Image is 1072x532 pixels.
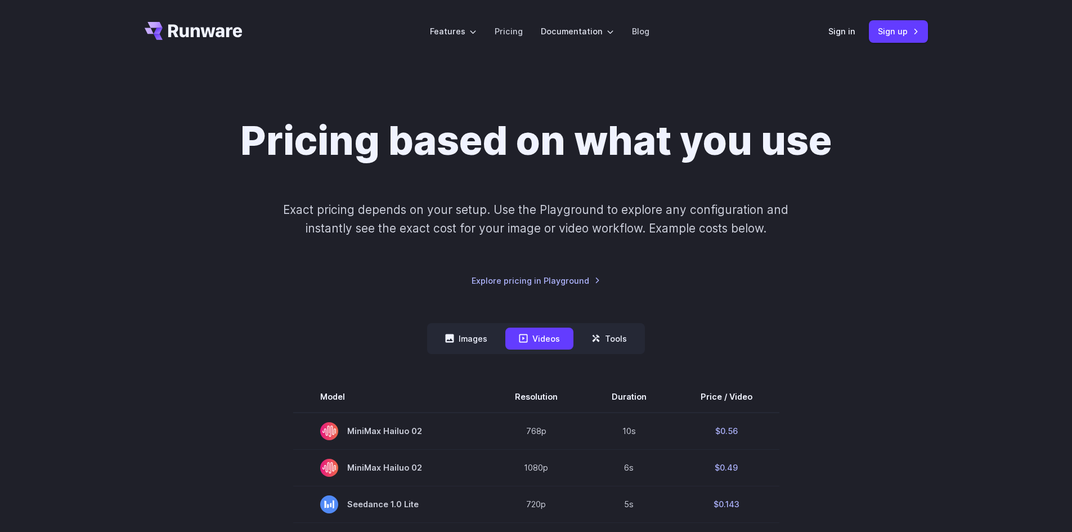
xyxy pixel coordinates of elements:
h1: Pricing based on what you use [240,117,832,164]
td: $0.49 [674,449,779,486]
td: $0.143 [674,486,779,522]
td: 768p [488,413,585,450]
th: Price / Video [674,381,779,413]
th: Resolution [488,381,585,413]
span: Seedance 1.0 Lite [320,495,461,513]
label: Features [430,25,477,38]
td: 10s [585,413,674,450]
a: Explore pricing in Playground [472,274,600,287]
a: Blog [632,25,649,38]
label: Documentation [541,25,614,38]
p: Exact pricing depends on your setup. Use the Playground to explore any configuration and instantl... [262,200,810,238]
th: Model [293,381,488,413]
td: 5s [585,486,674,522]
button: Images [432,328,501,350]
a: Pricing [495,25,523,38]
td: 1080p [488,449,585,486]
td: 720p [488,486,585,522]
th: Duration [585,381,674,413]
span: MiniMax Hailuo 02 [320,459,461,477]
button: Videos [505,328,573,350]
a: Sign in [828,25,855,38]
span: MiniMax Hailuo 02 [320,422,461,440]
td: 6s [585,449,674,486]
td: $0.56 [674,413,779,450]
a: Go to / [145,22,243,40]
a: Sign up [869,20,928,42]
button: Tools [578,328,640,350]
